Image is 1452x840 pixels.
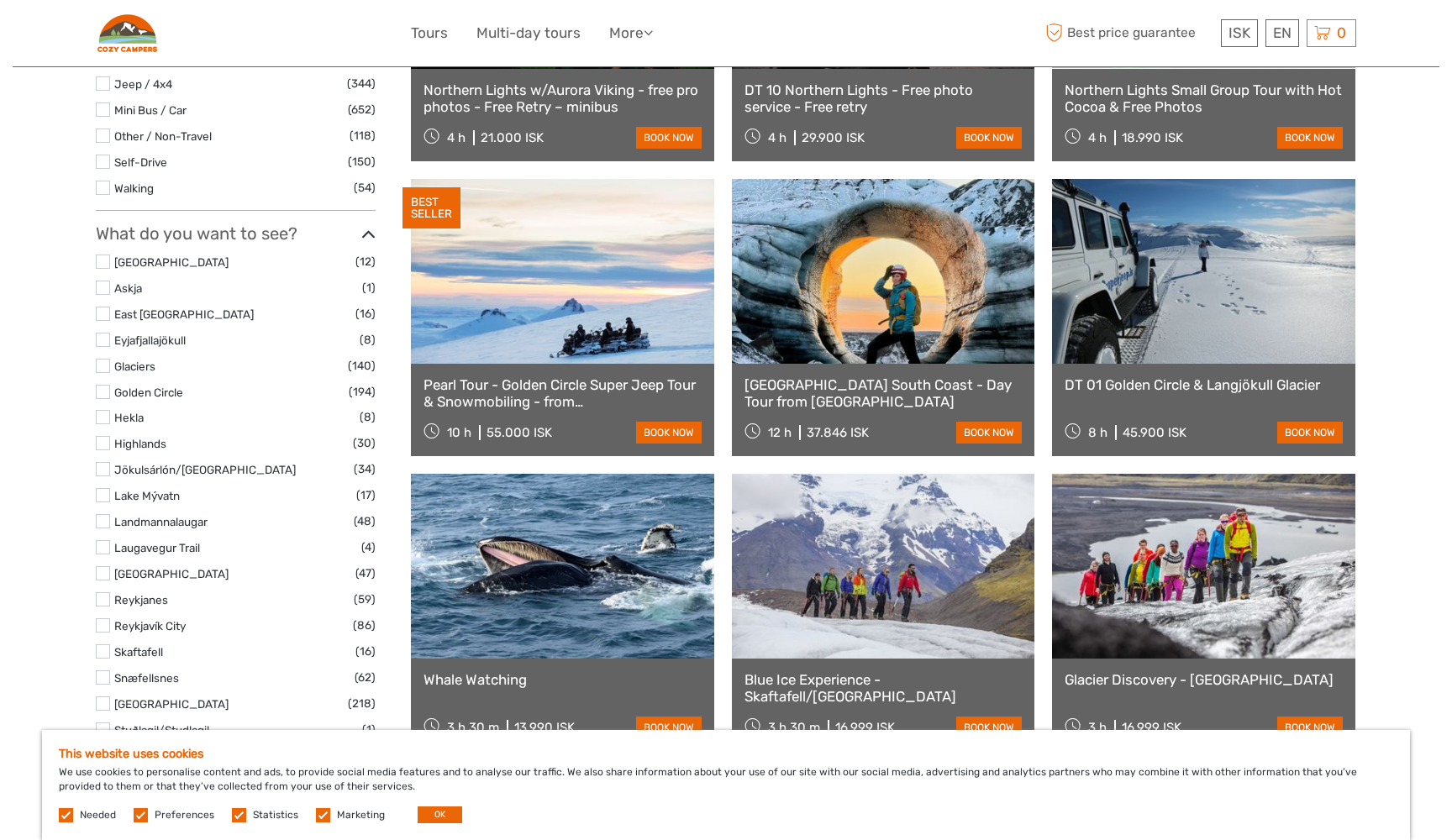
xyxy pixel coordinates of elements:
[354,178,376,197] span: (54)
[253,808,298,822] label: Statistics
[348,100,376,119] span: (652)
[807,425,869,440] div: 37.846 ISK
[353,433,376,453] span: (30)
[802,130,865,145] div: 29.900 ISK
[956,422,1022,444] a: book now
[476,21,581,45] a: Multi-day tours
[956,127,1022,149] a: book now
[447,425,471,440] span: 10 h
[114,697,229,711] a: [GEOGRAPHIC_DATA]
[423,81,702,116] a: Northern Lights w/Aurora Viking - free pro photos - Free Retry – minibus
[744,671,1023,706] a: Blue Ice Experience - Skaftafell/[GEOGRAPHIC_DATA]
[744,376,1023,411] a: [GEOGRAPHIC_DATA] South Coast - Day Tour from [GEOGRAPHIC_DATA]
[355,642,376,661] span: (16)
[350,126,376,145] span: (118)
[418,806,462,823] button: OK
[114,515,208,528] a: Landmannalaugar
[348,356,376,375] span: (140)
[447,130,466,145] span: 4 h
[636,127,702,149] a: book now
[636,422,702,444] a: book now
[59,747,1393,761] h5: This website uses cookies
[355,252,376,271] span: (12)
[362,278,376,297] span: (1)
[114,386,183,399] a: Golden Circle
[1123,425,1186,440] div: 45.900 ISK
[96,13,159,54] img: 2916-fe44121e-5e7a-41d4-ae93-58bc7d852560_logo_small.png
[114,489,180,502] a: Lake Mývatn
[114,155,167,169] a: Self-Drive
[114,255,229,269] a: [GEOGRAPHIC_DATA]
[956,717,1022,738] a: book now
[114,723,209,737] a: Stuðlagil/Studlagil
[114,77,172,91] a: Jeep / 4x4
[354,590,376,609] span: (59)
[114,463,296,476] a: Jökulsárlón/[GEOGRAPHIC_DATA]
[24,29,190,43] p: We're away right now. Please check back later!
[1065,671,1343,688] a: Glacier Discovery - [GEOGRAPHIC_DATA]
[361,538,376,557] span: (4)
[402,187,460,229] div: BEST SELLER
[96,223,376,244] h3: What do you want to see?
[1122,130,1183,145] div: 18.990 ISK
[337,808,385,822] label: Marketing
[1277,717,1343,738] a: book now
[487,425,552,440] div: 55.000 ISK
[353,616,376,635] span: (86)
[348,694,376,713] span: (218)
[114,437,166,450] a: Highlands
[114,671,179,685] a: Snæfellsnes
[114,593,168,606] a: Reykjanes
[114,281,142,295] a: Askja
[355,564,376,583] span: (47)
[348,152,376,171] span: (150)
[354,512,376,531] span: (48)
[1277,127,1343,149] a: book now
[1088,130,1107,145] span: 4 h
[347,74,376,93] span: (344)
[362,720,376,739] span: (1)
[114,619,186,633] a: Reykjavík City
[356,486,376,505] span: (17)
[447,720,499,735] span: 3 h 30 m
[768,720,820,735] span: 3 h 30 m
[114,181,154,195] a: Walking
[80,808,116,822] label: Needed
[355,668,376,687] span: (62)
[1065,81,1343,116] a: Northern Lights Small Group Tour with Hot Cocoa & Free Photos
[514,720,575,735] div: 13.990 ISK
[1088,720,1107,735] span: 3 h
[114,307,254,321] a: East [GEOGRAPHIC_DATA]
[768,130,786,145] span: 4 h
[411,21,448,45] a: Tours
[609,21,653,45] a: More
[481,130,544,145] div: 21.000 ISK
[114,360,155,373] a: Glaciers
[114,103,187,117] a: Mini Bus / Car
[355,304,376,323] span: (16)
[193,26,213,46] button: Open LiveChat chat widget
[349,382,376,402] span: (194)
[114,333,186,347] a: Eyjafjallajökull
[1277,422,1343,444] a: book now
[360,407,376,427] span: (8)
[423,671,702,688] a: Whale Watching
[1065,376,1343,393] a: DT 01 Golden Circle & Langjökull Glacier
[114,411,144,424] a: Hekla
[1122,720,1181,735] div: 16.999 ISK
[636,717,702,738] a: book now
[354,459,376,479] span: (34)
[744,81,1023,116] a: DT 10 Northern Lights - Free photo service - Free retry
[768,425,792,440] span: 12 h
[1228,24,1250,41] span: ISK
[1334,24,1349,41] span: 0
[114,645,163,659] a: Skaftafell
[423,376,702,411] a: Pearl Tour - Golden Circle Super Jeep Tour & Snowmobiling - from [GEOGRAPHIC_DATA]
[155,808,214,822] label: Preferences
[1088,425,1107,440] span: 8 h
[1041,19,1217,47] span: Best price guarantee
[835,720,895,735] div: 16.999 ISK
[1265,19,1299,47] div: EN
[42,730,1410,840] div: We use cookies to personalise content and ads, to provide social media features and to analyse ou...
[360,330,376,349] span: (8)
